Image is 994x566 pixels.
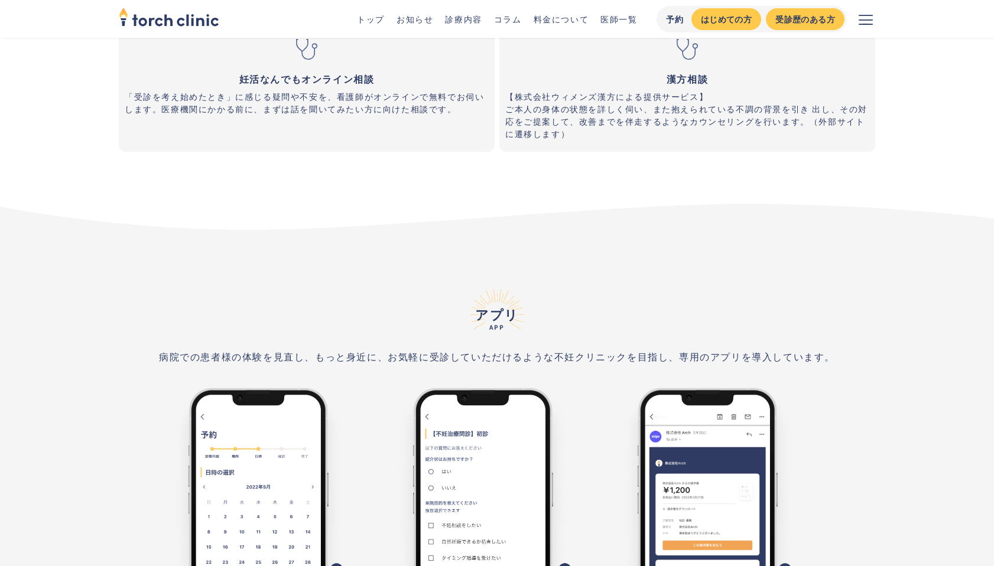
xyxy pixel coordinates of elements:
a: 受診歴のある方 [766,8,844,30]
div: 受診歴のある方 [775,13,835,25]
p: 病院での患者様の体験を見直し、もっと身近に、お気軽に受診していただけるような不妊クリニックを目指し、専用のアプリを導入しています。 [119,349,875,363]
div: 予約 [666,13,684,25]
a: はじめての方 [691,8,761,30]
a: お知らせ [397,13,433,25]
a: home [119,8,219,30]
a: 料金について [534,13,589,25]
p: 「受診を考え始めたとき」に感じる疑問や不安を、看護師がオンラインで無料でお伺いします。医療機関にかかる前に、まずは話を聞いてみたい方に向けた相談です。 [125,90,489,115]
h5: 妊活なんでもオンライン相談 [125,73,489,84]
h2: アプリ [119,289,875,330]
h5: 漢方相談 [505,73,869,84]
p: 【株式会社ウィメンズ漢方による提供サービス】 ご本人の身体の状態を詳しく伺い、また抱えられている不調の背景を引き 出し、その対応をご提案して、改善までを伴走するようなカウンセリングを行います。（... [505,90,869,140]
a: 漢方相談【株式会社ウィメンズ漢方による提供サービス】ご本人の身体の状態を詳しく伺い、また抱えられている不調の背景を引き 出し、その対応をご提案して、改善までを伴走するようなカウンセリングを行いま... [499,19,875,152]
img: torch clinic [119,4,219,30]
a: 医師一覧 [600,13,637,25]
a: コラム [494,13,522,25]
span: App [119,324,875,330]
a: 妊活なんでもオンライン相談「受診を考え始めたとき」に感じる疑問や不安を、看護師がオンラインで無料でお伺いします。医療機関にかかる前に、まずは話を聞いてみたい方に向けた相談です。 [119,19,495,127]
a: トップ [357,13,385,25]
a: 診療内容 [445,13,482,25]
div: はじめての方 [701,13,752,25]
